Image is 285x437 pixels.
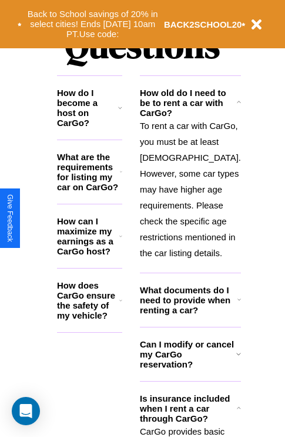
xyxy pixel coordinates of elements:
button: Back to School savings of 20% in select cities! Ends [DATE] 10am PT.Use code: [22,6,164,42]
div: Open Intercom Messenger [12,397,40,425]
h3: Can I modify or cancel my CarGo reservation? [140,339,236,369]
div: Give Feedback [6,194,14,242]
b: BACK2SCHOOL20 [164,19,242,29]
h3: How does CarGo ensure the safety of my vehicle? [57,280,119,320]
h3: How can I maximize my earnings as a CarGo host? [57,216,119,256]
h3: How do I become a host on CarGo? [57,88,118,128]
h3: Is insurance included when I rent a car through CarGo? [140,393,237,423]
h3: What are the requirements for listing my car on CarGo? [57,152,120,192]
h3: How old do I need to be to rent a car with CarGo? [140,88,236,118]
h3: What documents do I need to provide when renting a car? [140,285,237,315]
p: To rent a car with CarGo, you must be at least [DEMOGRAPHIC_DATA]. However, some car types may ha... [140,118,241,261]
